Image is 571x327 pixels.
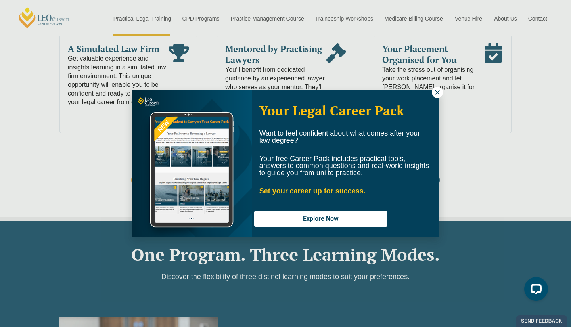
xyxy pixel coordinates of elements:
[259,129,420,144] span: Want to feel confident about what comes after your law degree?
[259,102,404,119] span: Your Legal Career Pack
[518,274,551,307] iframe: LiveChat chat widget
[254,211,387,227] button: Explore Now
[259,155,429,177] span: Your free Career Pack includes practical tools, answers to common questions and real-world insigh...
[432,87,443,98] button: Close
[132,90,252,237] img: Woman in yellow blouse holding folders looking to the right and smiling
[259,187,366,195] strong: Set your career up for success.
